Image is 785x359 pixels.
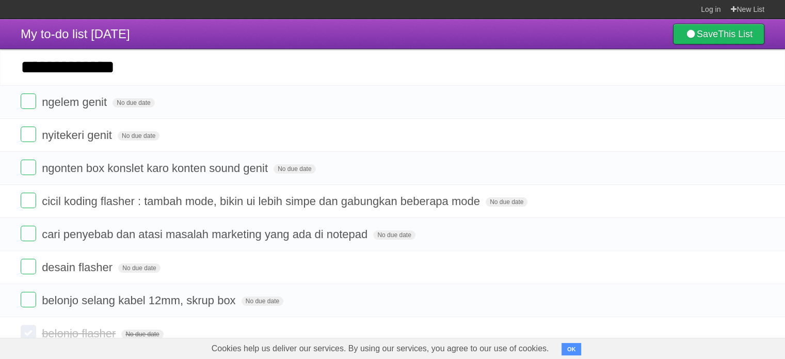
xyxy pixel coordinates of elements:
[42,129,115,142] span: nyitekeri genit
[21,160,36,175] label: Done
[21,292,36,307] label: Done
[118,131,159,141] span: No due date
[21,127,36,142] label: Done
[274,164,315,174] span: No due date
[718,29,752,39] b: This List
[113,98,154,107] span: No due date
[673,24,764,44] a: SaveThis List
[21,27,130,41] span: My to-do list [DATE]
[21,259,36,274] label: Done
[42,261,115,274] span: desain flasher
[42,195,483,208] span: cicil koding flasher : tambah mode, bikin ui lebih simpe dan gabungkan beberapa mode
[42,327,118,340] span: belonjo flasher
[562,343,582,355] button: OK
[121,330,163,339] span: No due date
[42,228,370,241] span: cari penyebab dan atasi masalah marketing yang ada di notepad
[42,162,270,175] span: ngonten box konslet karo konten sound genit
[373,230,415,240] span: No due date
[42,294,238,307] span: belonjo selang kabel 12mm, skrup box
[242,296,283,306] span: No due date
[21,93,36,109] label: Done
[486,197,527,207] span: No due date
[21,226,36,241] label: Done
[21,325,36,340] label: Done
[118,263,160,273] span: No due date
[42,96,109,108] span: ngelem genit
[21,193,36,208] label: Done
[201,338,559,359] span: Cookies help us deliver our services. By using our services, you agree to our use of cookies.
